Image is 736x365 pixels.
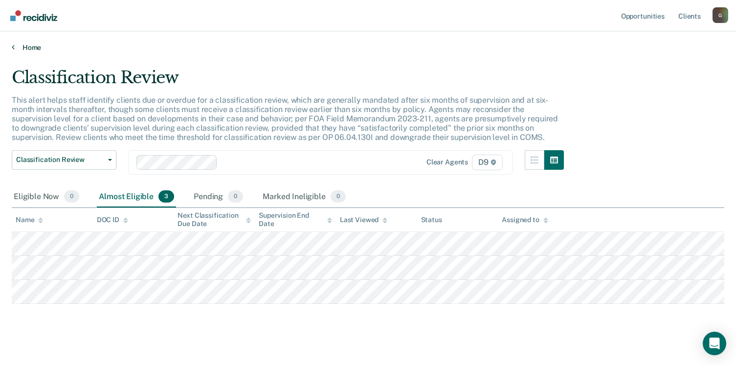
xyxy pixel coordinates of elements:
[12,150,116,170] button: Classification Review
[12,95,558,142] p: This alert helps staff identify clients due or overdue for a classification review, which are gen...
[713,7,728,23] button: Profile dropdown button
[713,7,728,23] div: G
[97,216,128,224] div: DOC ID
[228,190,243,203] span: 0
[12,43,724,52] a: Home
[158,190,174,203] span: 3
[703,332,726,355] div: Open Intercom Messenger
[97,186,176,208] div: Almost Eligible3
[261,186,348,208] div: Marked Ineligible0
[331,190,346,203] span: 0
[426,158,468,166] div: Clear agents
[12,186,81,208] div: Eligible Now0
[64,190,79,203] span: 0
[259,211,332,228] div: Supervision End Date
[16,156,104,164] span: Classification Review
[502,216,548,224] div: Assigned to
[178,211,251,228] div: Next Classification Due Date
[16,216,43,224] div: Name
[421,216,442,224] div: Status
[12,68,564,95] div: Classification Review
[192,186,245,208] div: Pending0
[340,216,387,224] div: Last Viewed
[472,155,503,170] span: D9
[10,10,57,21] img: Recidiviz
